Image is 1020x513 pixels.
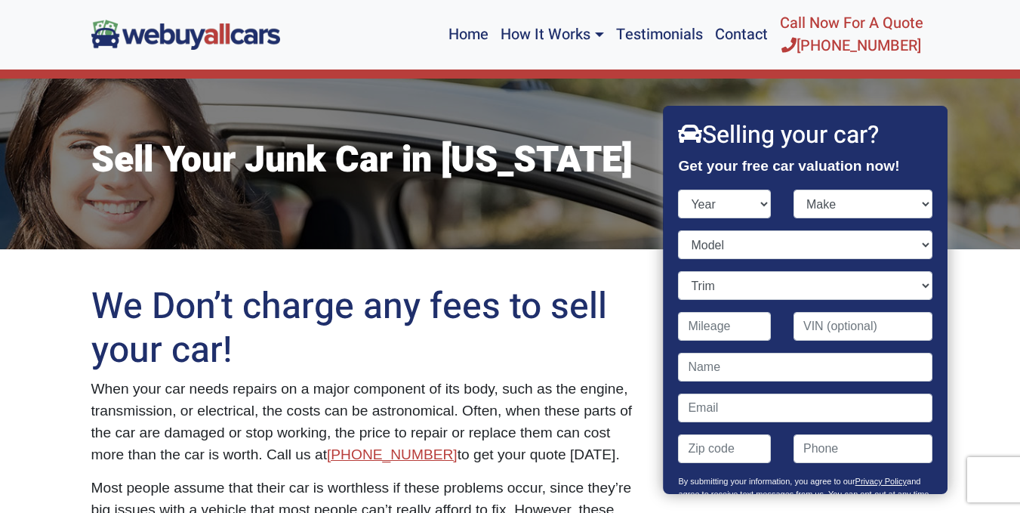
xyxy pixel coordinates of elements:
img: We Buy All Cars in NJ logo [91,20,280,49]
h2: We Don’t charge any fees to sell your car! [91,286,643,372]
a: How It Works [495,6,609,63]
p: When your car needs repairs on a major component of its body, such as the engine, transmission, o... [91,379,643,465]
input: Mileage [679,312,772,341]
input: Email [679,394,932,422]
h1: Sell Your Junk Car in [US_STATE] [91,139,643,183]
a: Call Now For A Quote[PHONE_NUMBER] [774,6,929,63]
a: [PHONE_NUMBER] [327,447,458,462]
a: Home [442,6,495,63]
a: Contact [709,6,774,63]
input: Name [679,353,932,382]
h2: Selling your car? [679,121,932,150]
input: VIN (optional) [794,312,932,341]
a: Testimonials [610,6,709,63]
input: Phone [794,434,932,463]
strong: Get your free car valuation now! [679,158,900,174]
a: Privacy Policy [855,477,907,486]
input: Zip code [679,434,772,463]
